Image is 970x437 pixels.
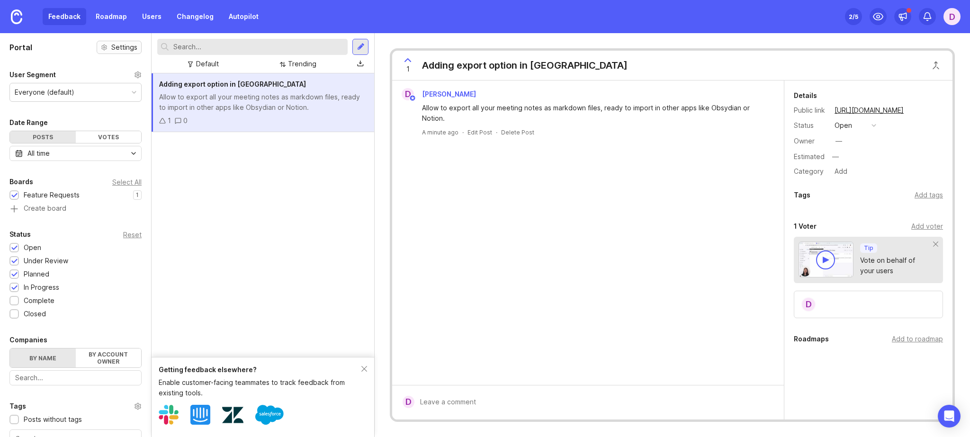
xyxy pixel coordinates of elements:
[422,103,765,124] div: Allow to export all your meeting notes as markdown files, ready to import in other apps like Obsy...
[9,334,47,346] div: Companies
[794,153,825,160] div: Estimated
[926,56,945,75] button: Close button
[90,8,133,25] a: Roadmap
[835,136,842,146] div: —
[422,59,628,72] div: Adding export option in [GEOGRAPHIC_DATA]
[799,241,853,277] img: video-thumbnail-vote-d41b83416815613422e2ca741bf692cc.jpg
[123,232,142,237] div: Reset
[9,42,32,53] h1: Portal
[24,269,49,279] div: Planned
[159,377,361,398] div: Enable customer-facing teammates to track feedback from existing tools.
[801,297,816,312] div: D
[794,120,827,131] div: Status
[938,405,961,428] div: Open Intercom Messenger
[467,128,492,136] div: Edit Post
[223,8,264,25] a: Autopilot
[409,95,416,102] img: member badge
[159,80,306,88] span: Adding export option in [GEOGRAPHIC_DATA]
[173,42,344,52] input: Search...
[112,179,142,185] div: Select All
[829,151,842,163] div: —
[835,120,852,131] div: open
[462,128,464,136] div: ·
[849,10,858,23] div: 2 /5
[832,165,850,178] div: Add
[943,8,961,25] button: D
[10,131,76,143] div: Posts
[159,365,361,375] div: Getting feedback elsewhere?
[27,148,50,159] div: All time
[422,90,476,98] span: [PERSON_NAME]
[496,128,497,136] div: ·
[892,334,943,344] div: Add to roadmap
[15,373,136,383] input: Search...
[76,131,142,143] div: Votes
[9,117,48,128] div: Date Range
[97,41,142,54] button: Settings
[76,348,142,367] label: By account owner
[168,116,171,126] div: 1
[794,105,827,116] div: Public link
[832,104,907,116] a: [URL][DOMAIN_NAME]
[190,405,210,425] img: Intercom logo
[794,333,829,345] div: Roadmaps
[136,191,139,199] p: 1
[9,205,142,214] a: Create board
[24,242,41,253] div: Open
[15,87,74,98] div: Everyone (default)
[10,348,76,367] label: By name
[501,128,534,136] div: Delete Post
[827,165,850,178] a: Add
[24,414,82,425] div: Posts without tags
[24,295,54,306] div: Complete
[24,190,80,200] div: Feature Requests
[9,69,56,80] div: User Segment
[111,43,137,52] span: Settings
[171,8,219,25] a: Changelog
[396,88,484,100] a: D[PERSON_NAME]
[24,256,68,266] div: Under Review
[794,166,827,177] div: Category
[845,8,862,25] button: 2/5
[860,255,934,276] div: Vote on behalf of your users
[159,92,367,113] div: Allow to export all your meeting notes as markdown files, ready to import in other apps like Obsy...
[911,221,943,232] div: Add voter
[794,90,817,101] div: Details
[288,59,316,69] div: Trending
[794,221,817,232] div: 1 Voter
[794,136,827,146] div: Owner
[403,396,414,408] div: D
[183,116,188,126] div: 0
[794,189,810,201] div: Tags
[915,190,943,200] div: Add tags
[24,309,46,319] div: Closed
[11,9,22,24] img: Canny Home
[136,8,167,25] a: Users
[406,64,410,74] span: 1
[24,282,59,293] div: In Progress
[422,128,458,136] a: A minute ago
[222,404,243,426] img: Zendesk logo
[9,176,33,187] div: Boards
[864,244,873,252] p: Tip
[159,405,179,425] img: Slack logo
[152,73,374,132] a: Adding export option in [GEOGRAPHIC_DATA]Allow to export all your meeting notes as markdown files...
[9,401,26,412] div: Tags
[196,59,219,69] div: Default
[126,150,141,157] svg: toggle icon
[9,229,31,240] div: Status
[255,401,284,429] img: Salesforce logo
[402,88,414,100] div: D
